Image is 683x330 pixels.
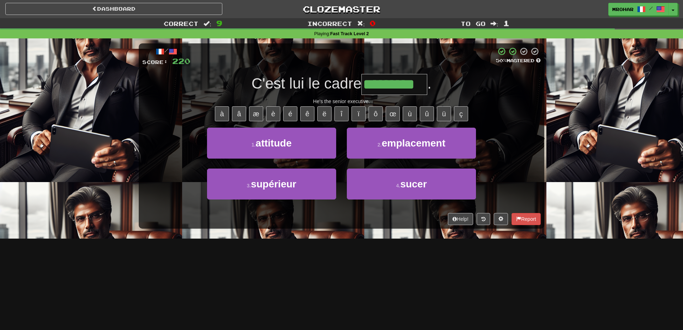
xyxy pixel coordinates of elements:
button: œ [386,106,400,121]
small: 2 . [377,142,382,148]
span: attitude [256,138,292,149]
button: ê [300,106,314,121]
button: æ [249,106,263,121]
button: ï [351,106,366,121]
div: / [142,47,190,56]
button: à [215,106,229,121]
span: / [649,6,653,11]
button: 2.emplacement [347,128,476,159]
button: û [420,106,434,121]
button: ë [317,106,332,121]
span: To go [461,20,486,27]
span: supérieur [251,179,296,190]
span: : [203,21,211,27]
button: é [283,106,297,121]
span: : [357,21,365,27]
div: Mastered [496,58,541,64]
button: Help! [448,213,473,225]
button: î [334,106,349,121]
span: Score: [142,59,168,65]
button: Report [512,213,541,225]
span: emplacement [382,138,445,149]
span: 9 [216,19,222,27]
span: 1 [503,19,509,27]
button: è [266,106,280,121]
span: C'est lui le cadre [252,75,361,92]
button: ü [437,106,451,121]
button: 4.sucer [347,169,476,199]
span: Correct [164,20,198,27]
span: 220 [172,57,190,65]
button: 1.attitude [207,128,336,159]
span: 0 [370,19,376,27]
span: 50 % [496,58,507,63]
button: Round history (alt+y) [477,213,490,225]
a: mrohar / [608,3,669,16]
strong: Fast Track Level 2 [330,31,369,36]
small: 4 . [396,183,400,188]
span: Incorrect [307,20,352,27]
a: Dashboard [5,3,222,15]
small: 3 . [247,183,251,188]
small: 1 . [252,142,256,148]
button: ç [454,106,468,121]
span: . [427,75,431,92]
button: 3.supérieur [207,169,336,199]
a: Clozemaster [233,3,450,15]
div: He's the senior executive. [142,98,541,105]
span: sucer [400,179,427,190]
button: ù [403,106,417,121]
button: ô [369,106,383,121]
span: : [491,21,498,27]
span: mrohar [612,6,634,12]
button: â [232,106,246,121]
